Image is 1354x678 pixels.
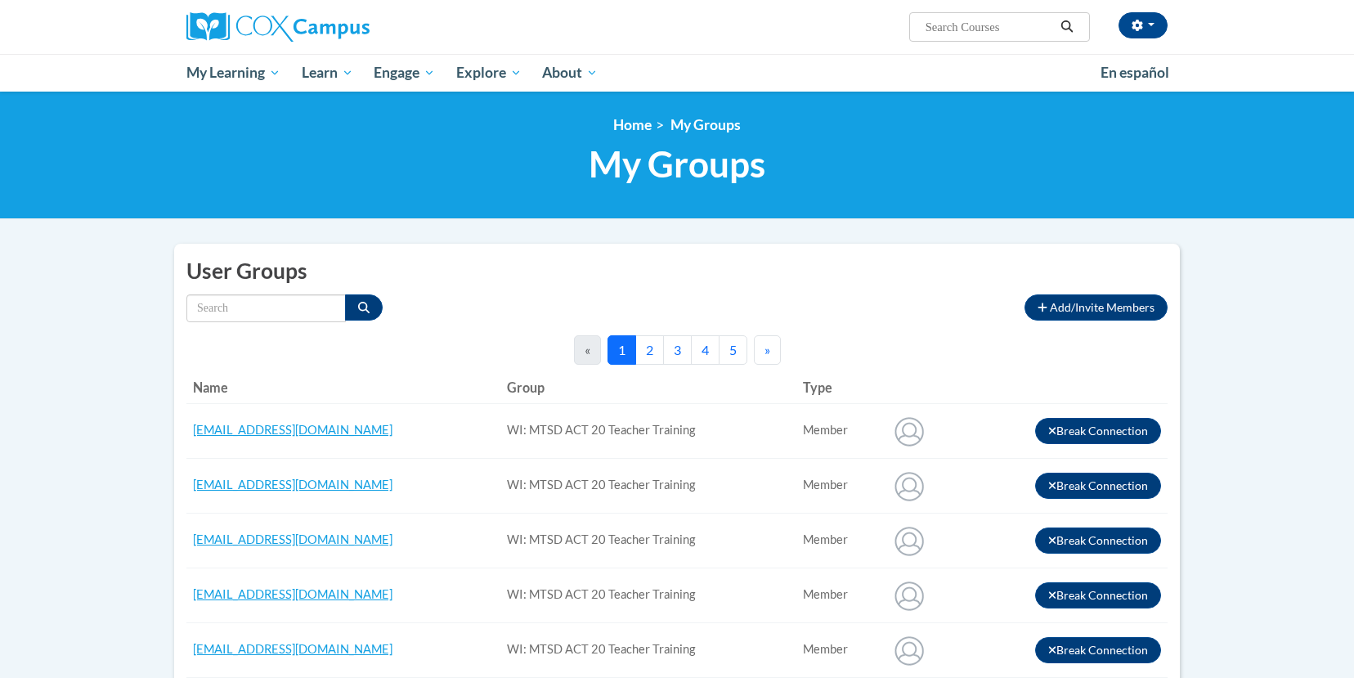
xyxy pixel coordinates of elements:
button: Break Connection [1035,418,1162,444]
button: 1 [608,335,636,365]
button: Break Connection [1035,473,1162,499]
a: En español [1090,56,1180,90]
a: [EMAIL_ADDRESS][DOMAIN_NAME] [193,587,392,601]
td: Connected user for connection: WI: MTSD ACT 20 Teacher Training [796,568,882,622]
td: WI: MTSD ACT 20 Teacher Training [500,513,797,568]
a: Learn [291,54,364,92]
span: My Groups [670,116,741,133]
a: [EMAIL_ADDRESS][DOMAIN_NAME] [193,532,392,546]
span: Engage [374,63,435,83]
td: Connected user for connection: WI: MTSD ACT 20 Teacher Training [796,622,882,677]
th: Group [500,371,797,404]
button: Search [345,294,383,321]
button: 4 [691,335,720,365]
td: WI: MTSD ACT 20 Teacher Training [500,403,797,458]
button: Next [754,335,781,365]
span: Explore [456,63,522,83]
a: About [532,54,609,92]
span: En español [1101,64,1169,81]
a: Engage [363,54,446,92]
a: [EMAIL_ADDRESS][DOMAIN_NAME] [193,423,392,437]
a: [EMAIL_ADDRESS][DOMAIN_NAME] [193,642,392,656]
span: About [542,63,598,83]
nav: Pagination Navigation [574,335,781,365]
td: WI: MTSD ACT 20 Teacher Training [500,568,797,622]
h2: User Groups [186,256,1168,286]
a: [EMAIL_ADDRESS][DOMAIN_NAME] [193,478,392,492]
td: Connected user for connection: WI: MTSD ACT 20 Teacher Training [796,513,882,568]
button: 3 [663,335,692,365]
button: Add/Invite Members [1024,294,1168,321]
input: Search Courses [924,17,1055,37]
span: My Learning [186,63,280,83]
button: Search [1055,17,1079,37]
td: Connected user for connection: WI: MTSD ACT 20 Teacher Training [796,403,882,458]
button: Break Connection [1035,582,1162,608]
button: 2 [635,335,664,365]
span: Add/Invite Members [1050,300,1154,314]
a: Explore [446,54,532,92]
th: Type [796,371,882,404]
div: Main menu [162,54,1192,92]
span: My Groups [589,142,765,186]
a: Home [613,116,652,133]
td: WI: MTSD ACT 20 Teacher Training [500,622,797,677]
button: Break Connection [1035,528,1162,554]
button: 5 [719,335,747,365]
th: Name [186,371,500,404]
a: My Learning [176,54,291,92]
span: » [764,342,770,357]
button: Break Connection [1035,637,1162,663]
img: Cox Campus [186,12,370,42]
button: Account Settings [1119,12,1168,38]
input: Search by name [186,294,346,322]
td: WI: MTSD ACT 20 Teacher Training [500,458,797,513]
td: Connected user for connection: WI: MTSD ACT 20 Teacher Training [796,458,882,513]
span: Learn [302,63,353,83]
